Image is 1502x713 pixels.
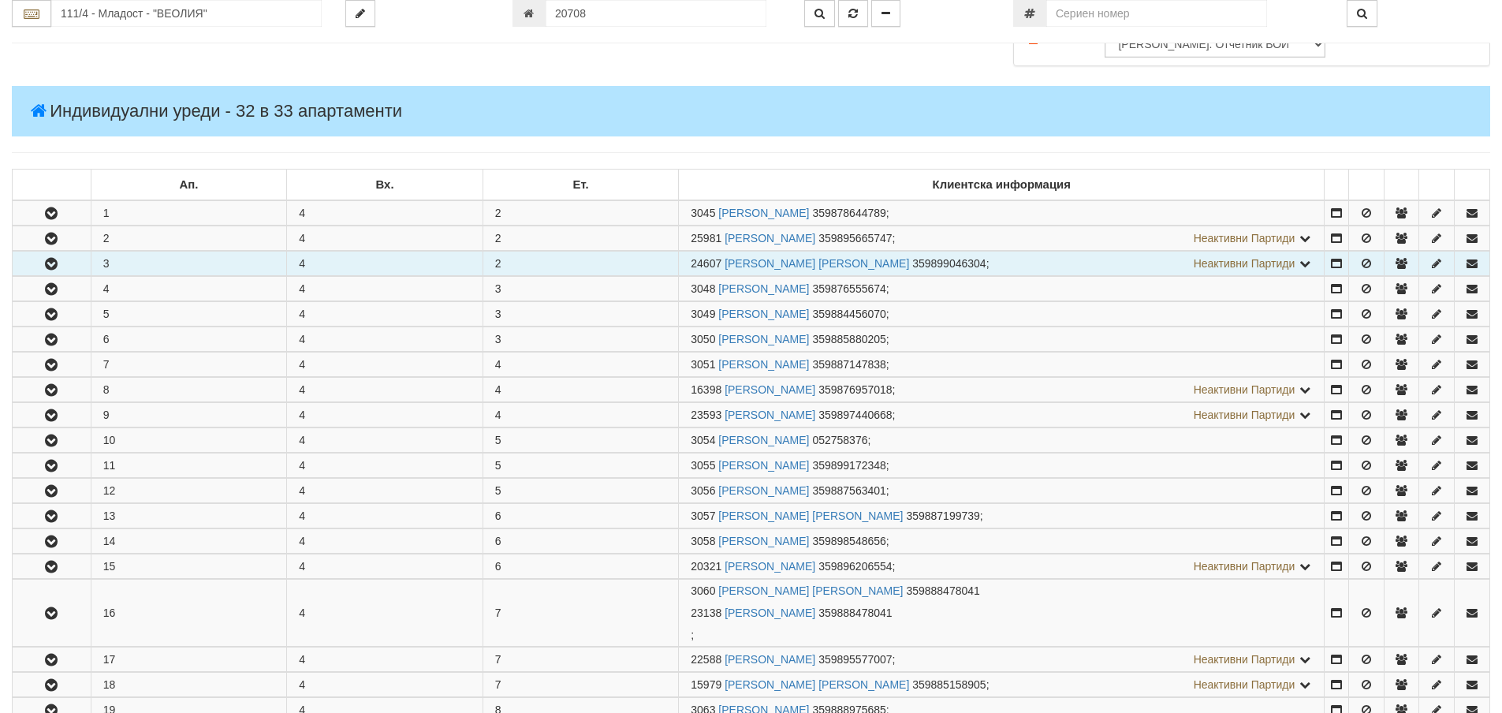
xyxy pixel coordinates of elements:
[12,86,1490,136] h4: Индивидуални уреди - 32 в 33 апартаменти
[495,653,501,666] span: 7
[91,200,287,226] td: 1
[818,383,892,396] span: 359876957018
[718,459,809,472] a: [PERSON_NAME]
[483,169,679,200] td: Ет.: No sort applied, sorting is disabled
[691,383,721,396] span: Партида №
[287,554,483,578] td: 4
[1194,653,1295,666] span: Неактивни Партиди
[691,678,721,691] span: Партида №
[495,434,501,446] span: 5
[495,484,501,497] span: 5
[287,251,483,275] td: 4
[495,678,501,691] span: 7
[287,301,483,326] td: 4
[91,478,287,502] td: 12
[679,301,1325,326] td: ;
[495,232,501,245] span: 2
[812,308,885,320] span: 359884456070
[495,535,501,547] span: 6
[725,653,815,666] a: [PERSON_NAME]
[725,383,815,396] a: [PERSON_NAME]
[495,383,501,396] span: 4
[495,308,501,320] span: 3
[91,226,287,250] td: 2
[287,327,483,351] td: 4
[725,257,909,270] a: [PERSON_NAME] [PERSON_NAME]
[679,579,1325,646] td: ;
[287,478,483,502] td: 4
[812,358,885,371] span: 359887147838
[718,584,903,597] a: [PERSON_NAME] [PERSON_NAME]
[691,333,715,345] span: Партида №
[691,358,715,371] span: Партида №
[287,169,483,200] td: Вх.: No sort applied, sorting is disabled
[812,207,885,219] span: 359878644789
[718,434,809,446] a: [PERSON_NAME]
[1194,560,1295,573] span: Неактивни Партиди
[376,178,394,191] b: Вх.
[679,352,1325,376] td: ;
[287,377,483,401] td: 4
[287,528,483,553] td: 4
[691,560,721,573] span: Партида №
[818,409,892,421] span: 359897440668
[495,257,501,270] span: 2
[691,434,715,446] span: Партида №
[679,453,1325,477] td: ;
[679,169,1325,200] td: Клиентска информация: No sort applied, sorting is disabled
[679,276,1325,301] td: ;
[812,333,885,345] span: 359885880205
[679,672,1325,696] td: ;
[912,678,986,691] span: 359885158905
[691,282,715,295] span: Партида №
[679,251,1325,275] td: ;
[91,503,287,528] td: 13
[91,579,287,646] td: 16
[495,358,501,371] span: 4
[287,200,483,226] td: 4
[691,459,715,472] span: Партида №
[91,647,287,671] td: 17
[13,169,91,200] td: : No sort applied, sorting is disabled
[691,257,721,270] span: Партида №
[725,560,815,573] a: [PERSON_NAME]
[180,178,199,191] b: Ап.
[718,282,809,295] a: [PERSON_NAME]
[691,232,721,245] span: Партида №
[718,484,809,497] a: [PERSON_NAME]
[718,510,903,522] a: [PERSON_NAME] [PERSON_NAME]
[91,251,287,275] td: 3
[679,554,1325,578] td: ;
[1194,232,1295,245] span: Неактивни Партиди
[679,402,1325,427] td: ;
[812,535,885,547] span: 359898548656
[691,308,715,320] span: Партида №
[718,207,809,219] a: [PERSON_NAME]
[495,607,501,619] span: 7
[725,678,909,691] a: [PERSON_NAME] [PERSON_NAME]
[91,169,287,200] td: Ап.: No sort applied, sorting is disabled
[287,503,483,528] td: 4
[495,510,501,522] span: 6
[691,584,715,597] span: Партида №
[91,554,287,578] td: 15
[495,207,501,219] span: 2
[691,607,721,619] span: Партида №
[1194,678,1295,691] span: Неактивни Партиди
[818,653,892,666] span: 359895577007
[1455,169,1490,200] td: : No sort applied, sorting is disabled
[1325,169,1349,200] td: : No sort applied, sorting is disabled
[91,427,287,452] td: 10
[495,409,501,421] span: 4
[725,607,815,619] a: [PERSON_NAME]
[1348,169,1384,200] td: : No sort applied, sorting is disabled
[679,647,1325,671] td: ;
[91,453,287,477] td: 11
[691,409,721,421] span: Партида №
[495,459,501,472] span: 5
[933,178,1071,191] b: Клиентска информация
[679,528,1325,553] td: ;
[912,257,986,270] span: 359899046304
[91,377,287,401] td: 8
[679,327,1325,351] td: ;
